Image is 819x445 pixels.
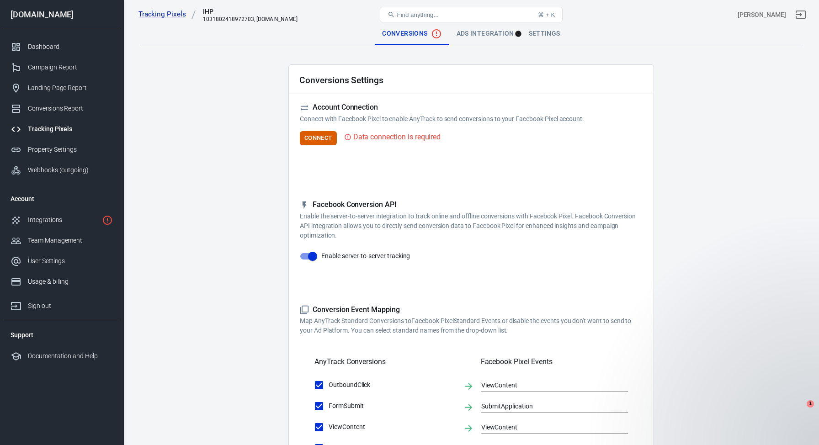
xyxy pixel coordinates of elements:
[28,145,113,154] div: Property Settings
[329,422,456,432] span: ViewContent
[300,305,643,315] h5: Conversion Event Mapping
[299,75,383,85] h2: Conversions Settings
[321,251,410,261] span: Enable server-to-server tracking
[3,188,120,210] li: Account
[3,78,120,98] a: Landing Page Report
[3,251,120,271] a: User Settings
[481,357,628,366] h5: Facebook Pixel Events
[514,30,522,38] div: Tooltip anchor
[329,401,456,411] span: FormSubmit
[300,212,643,240] p: Enable the server-to-server integration to track online and offline conversions with Facebook Pix...
[3,98,120,119] a: Conversions Report
[521,23,568,45] div: Settings
[28,277,113,286] div: Usage & billing
[300,114,643,124] p: Connect with Facebook Pixel to enable AnyTrack to send conversions to your Facebook Pixel account.
[3,210,120,230] a: Integrations
[397,11,438,18] span: Find anything...
[28,63,113,72] div: Campaign Report
[807,400,814,408] span: 1
[314,357,386,366] h5: AnyTrack Conversions
[28,83,113,93] div: Landing Page Report
[28,215,98,225] div: Integrations
[329,380,456,390] span: OutboundClick
[28,236,113,245] div: Team Management
[3,11,120,19] div: [DOMAIN_NAME]
[3,139,120,160] a: Property Settings
[138,10,196,19] a: Tracking Pixels
[203,16,298,22] div: 1031802418972703, institutoholistico.pt
[28,165,113,175] div: Webhooks (outgoing)
[481,400,614,412] input: Event Name
[3,119,120,139] a: Tracking Pixels
[28,301,113,311] div: Sign out
[449,23,521,45] div: Ads Integration
[538,11,555,18] div: ⌘ + K
[353,131,441,143] div: Data connection is required
[28,42,113,52] div: Dashboard
[28,124,113,134] div: Tracking Pixels
[481,379,614,391] input: Event Name
[300,131,337,145] button: Connect
[3,324,120,346] li: Support
[3,271,120,292] a: Usage & billing
[788,400,810,422] iframe: Intercom live chat
[481,421,614,433] input: Event Name
[102,215,113,226] svg: 1 networks not verified yet
[3,230,120,251] a: Team Management
[28,351,113,361] div: Documentation and Help
[790,4,812,26] a: Sign out
[3,37,120,57] a: Dashboard
[3,292,120,316] a: Sign out
[28,256,113,266] div: User Settings
[738,10,786,20] div: Account id: j4UnkfMf
[431,28,442,39] svg: Pixel authorization expired, click on the "Connect" button below to reconnect.
[3,57,120,78] a: Campaign Report
[300,316,643,335] p: Map AnyTrack Standard Conversions to Facebook Pixel Standard Events or disable the events you don...
[28,104,113,113] div: Conversions Report
[203,7,294,16] div: IHP
[300,200,643,210] h5: Facebook Conversion API
[300,103,643,112] h5: Account Connection
[3,160,120,180] a: Webhooks (outgoing)
[382,28,441,39] span: Conversions
[380,7,563,22] button: Find anything...⌘ + K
